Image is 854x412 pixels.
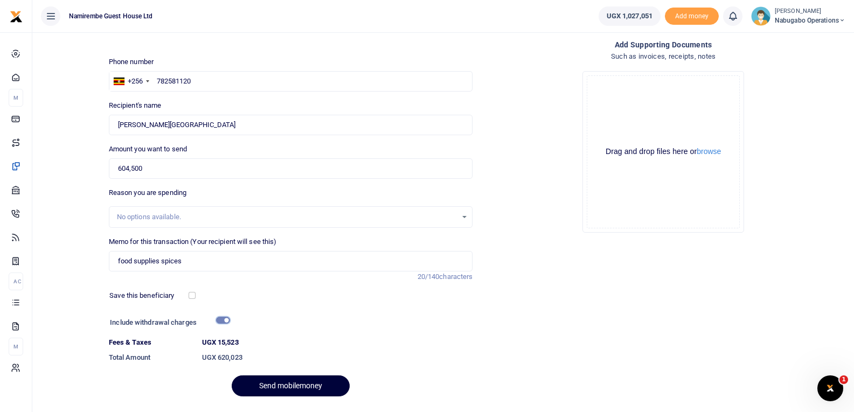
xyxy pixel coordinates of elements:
[439,273,473,281] span: characters
[109,71,473,92] input: Enter phone number
[109,158,473,179] input: UGX
[65,11,157,21] span: Namirembe Guest House Ltd
[481,39,845,51] h4: Add supporting Documents
[9,273,23,290] li: Ac
[109,72,152,91] div: Uganda: +256
[481,51,845,62] h4: Such as invoices, receipts, notes
[9,338,23,355] li: M
[839,375,848,384] span: 1
[109,115,473,135] input: Loading name...
[109,187,186,198] label: Reason you are spending
[665,11,719,19] a: Add money
[109,353,193,362] h6: Total Amount
[202,337,239,348] label: UGX 15,523
[109,57,154,67] label: Phone number
[109,100,162,111] label: Recipient's name
[232,375,350,396] button: Send mobilemoney
[697,148,721,155] button: browse
[775,16,845,25] span: Nabugabo operations
[109,290,174,301] label: Save this beneficiary
[10,10,23,23] img: logo-small
[751,6,845,26] a: profile-user [PERSON_NAME] Nabugabo operations
[110,318,225,327] h6: Include withdrawal charges
[10,12,23,20] a: logo-small logo-large logo-large
[599,6,661,26] a: UGX 1,027,051
[105,337,198,348] dt: Fees & Taxes
[109,236,277,247] label: Memo for this transaction (Your recipient will see this)
[109,144,187,155] label: Amount you want to send
[109,251,473,271] input: Enter extra information
[9,89,23,107] li: M
[775,7,845,16] small: [PERSON_NAME]
[128,76,143,87] div: +256
[607,11,652,22] span: UGX 1,027,051
[202,353,473,362] h6: UGX 620,023
[582,71,744,233] div: File Uploader
[587,146,739,157] div: Drag and drop files here or
[817,375,843,401] iframe: Intercom live chat
[117,212,457,222] div: No options available.
[665,8,719,25] li: Toup your wallet
[665,8,719,25] span: Add money
[751,6,770,26] img: profile-user
[418,273,440,281] span: 20/140
[594,6,665,26] li: Wallet ballance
